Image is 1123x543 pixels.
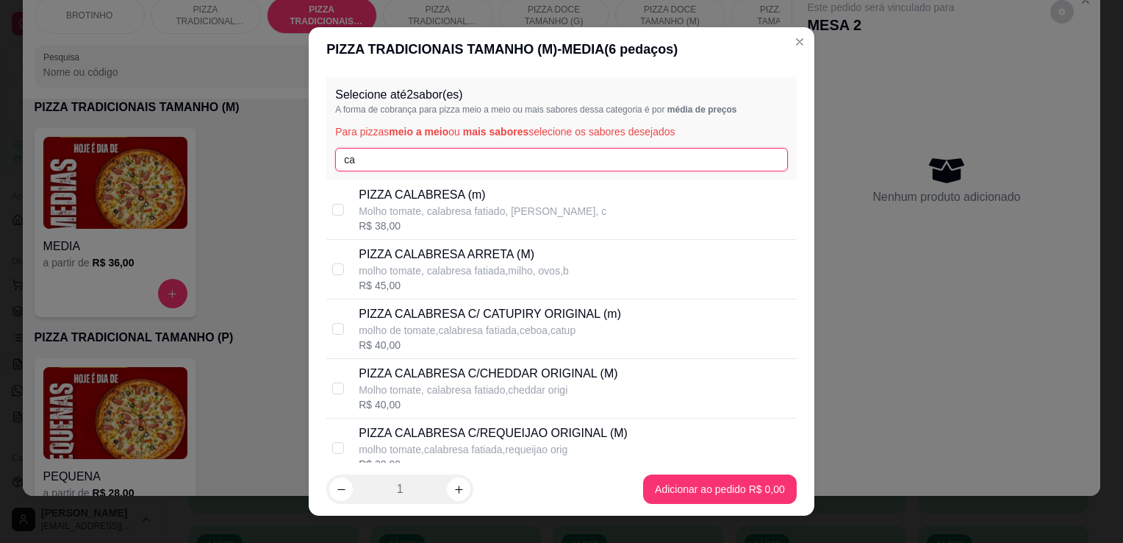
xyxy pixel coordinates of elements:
[359,383,617,397] p: Molho tomate, calabresa fatiado,cheddar origi
[359,338,621,352] div: R$ 40,00
[359,457,628,472] div: R$ 38,00
[397,480,403,498] p: 1
[643,475,797,504] button: Adicionar ao pedido R$ 0,00
[359,323,621,338] p: molho de tomate,calabresa fatiada,ceboa,catup
[359,397,617,412] div: R$ 40,00
[359,263,569,278] p: molho tomate, calabresa fatiada,milho, ovos,b
[335,104,788,116] p: A forma de cobrança para pizza meio a meio ou mais sabores dessa categoria é por
[326,39,797,60] div: PIZZA TRADICIONAIS TAMANHO (M) - MEDIA ( 6 pedaços)
[389,126,448,138] span: meio a meio
[667,104,737,115] span: média de preços
[359,219,606,233] div: R$ 38,00
[359,278,569,293] div: R$ 45,00
[359,204,606,219] p: Molho tomate, calabresa fatiado, [PERSON_NAME], c
[335,148,788,171] input: Pesquise pelo nome do sabor
[329,478,353,501] button: decrease-product-quantity
[335,86,788,104] p: Selecione até 2 sabor(es)
[359,305,621,323] p: PIZZA CALABRESA C/ CATUPIRY ORIGINAL (m)
[359,442,628,457] p: molho tomate,calabresa fatiada,requeijao orig
[359,365,617,383] p: PIZZA CALABRESA C/CHEDDAR ORIGINAL (M)
[463,126,529,138] span: mais sabores
[447,478,470,501] button: increase-product-quantity
[788,30,811,54] button: Close
[359,186,606,204] p: PIZZA CALABRESA (m)
[335,124,788,139] p: Para pizzas ou selecione os sabores desejados
[359,246,569,263] p: PIZZA CALABRESA ARRETA (M)
[359,425,628,442] p: PIZZA CALABRESA C/REQUEIJAO ORIGINAL (M)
